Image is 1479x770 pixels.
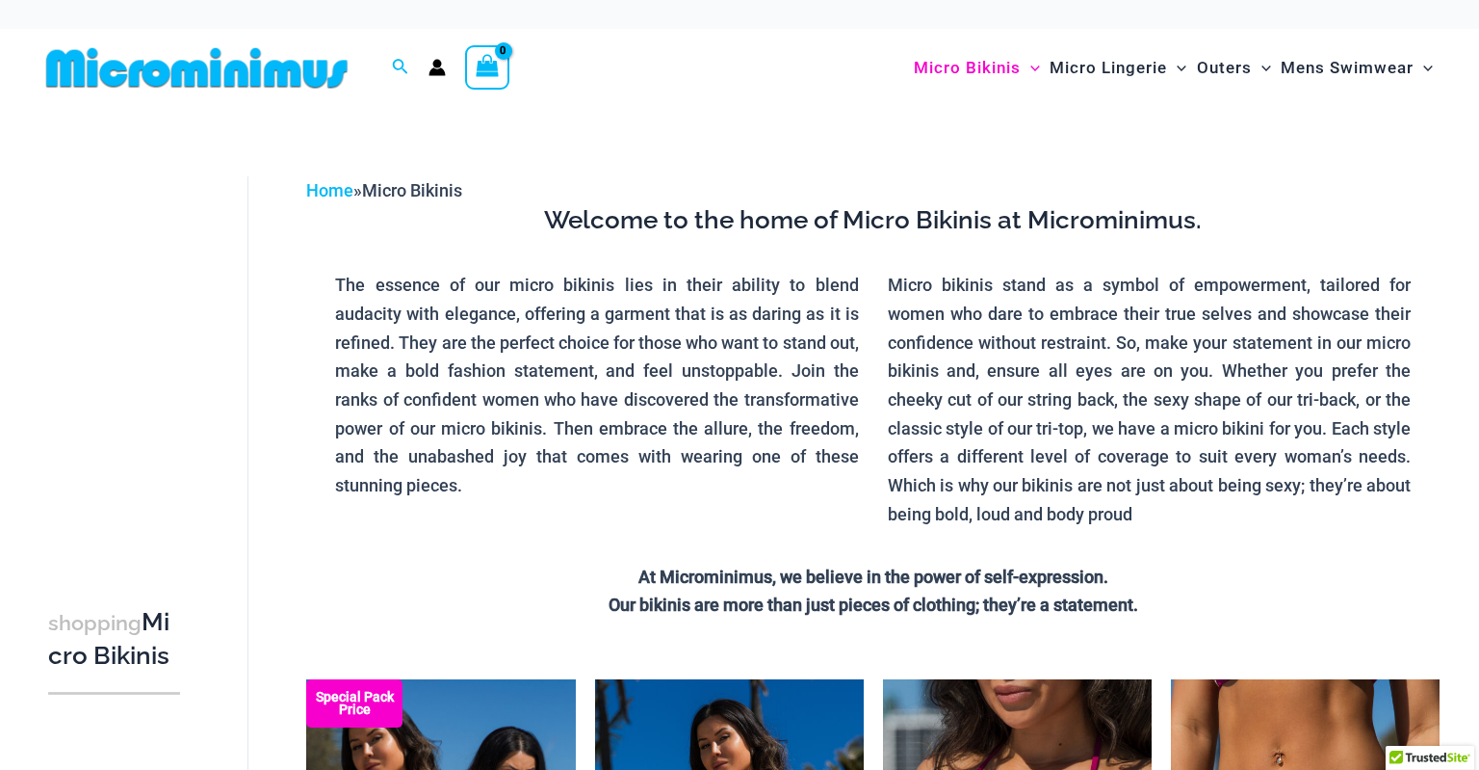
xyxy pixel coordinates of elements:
img: MM SHOP LOGO FLAT [39,46,355,90]
h3: Micro Bikinis [48,606,180,673]
span: Micro Bikinis [914,43,1021,93]
span: Outers [1197,43,1252,93]
span: Menu Toggle [1021,43,1040,93]
strong: Our bikinis are more than just pieces of clothing; they’re a statement. [609,595,1138,615]
span: Mens Swimwear [1281,43,1414,93]
a: OutersMenu ToggleMenu Toggle [1192,39,1276,97]
b: Special Pack Price [306,691,402,716]
p: Micro bikinis stand as a symbol of empowerment, tailored for women who dare to embrace their true... [888,271,1411,528]
a: View Shopping Cart, empty [465,45,509,90]
h3: Welcome to the home of Micro Bikinis at Microminimus. [321,204,1425,237]
nav: Site Navigation [906,36,1440,100]
iframe: TrustedSite Certified [48,161,221,546]
a: Account icon link [428,59,446,76]
strong: At Microminimus, we believe in the power of self-expression. [638,567,1108,587]
span: shopping [48,611,142,635]
span: Menu Toggle [1414,43,1433,93]
a: Home [306,180,353,200]
span: Micro Bikinis [362,180,462,200]
span: Micro Lingerie [1050,43,1167,93]
span: Menu Toggle [1167,43,1186,93]
a: Search icon link [392,56,409,80]
a: Micro BikinisMenu ToggleMenu Toggle [909,39,1045,97]
span: Menu Toggle [1252,43,1271,93]
p: The essence of our micro bikinis lies in their ability to blend audacity with elegance, offering ... [335,271,858,500]
a: Mens SwimwearMenu ToggleMenu Toggle [1276,39,1438,97]
a: Micro LingerieMenu ToggleMenu Toggle [1045,39,1191,97]
span: » [306,180,462,200]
